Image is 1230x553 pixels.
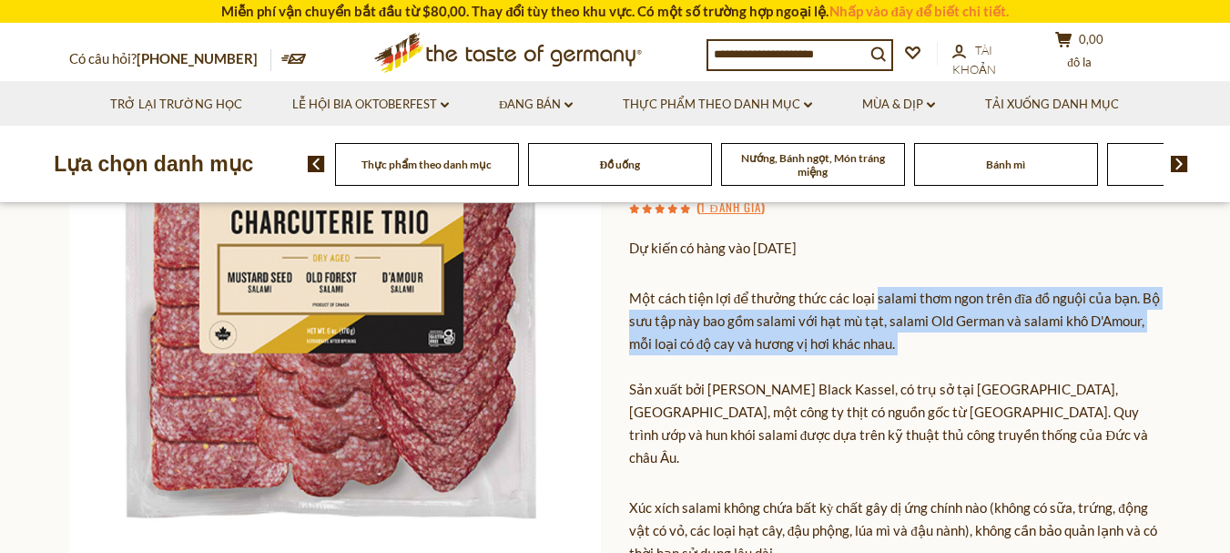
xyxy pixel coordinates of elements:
img: mũi tên trước [308,156,325,172]
a: 1 Đánh giá [700,198,760,218]
img: mũi tên tiếp theo [1171,156,1188,172]
a: Nhấp vào đây để biết chi tiết. [829,3,1010,19]
font: Thực phẩm theo danh mục [623,97,800,111]
font: Nướng, Bánh ngọt, Món tráng miệng [741,151,885,179]
a: Thực phẩm theo danh mục [361,158,492,171]
a: Đang bán [499,95,573,115]
a: Trở lại trường học [110,95,242,115]
font: Miễn phí vận chuyển bắt đầu từ $80,00. Thay đổi tùy theo khu vực. Có một số trường hợp ngoại lệ. [221,3,829,19]
a: Tải xuống danh mục [985,95,1119,115]
font: ( [696,198,700,216]
a: Nướng, Bánh ngọt, Món tráng miệng [727,151,900,179]
a: Đồ uống [599,158,640,171]
font: 0,00 đô la [1067,32,1103,69]
font: Lựa chọn danh mục [54,152,253,176]
font: Trở lại trường học [110,97,242,111]
a: [PHONE_NUMBER] [137,50,258,67]
font: Dự kiến có hàng vào [DATE] [629,240,797,256]
font: Lễ hội bia Oktoberfest [292,97,437,111]
font: Tải xuống danh mục [985,97,1119,111]
a: Mùa & Dịp [862,95,935,115]
a: Lễ hội bia Oktoberfest [292,95,449,115]
button: 0,00 đô la [1052,31,1107,77]
font: ) [761,198,765,216]
font: Có câu hỏi? [69,50,137,67]
a: Bánh mì [986,158,1025,171]
a: Tài khoản [952,41,1036,80]
font: Sản xuất bởi [PERSON_NAME] Black Kassel, có trụ sở tại [GEOGRAPHIC_DATA], [GEOGRAPHIC_DATA], một ... [629,381,1148,466]
font: Một cách tiện lợi để thưởng thức các loại salami thơm ngon trên đĩa đồ nguội của bạn. Bộ sưu tập ... [629,290,1161,352]
font: Đang bán [499,97,561,111]
a: Thực phẩm theo danh mục [623,95,812,115]
font: Mùa & Dịp [862,97,923,111]
font: 1 Đánh giá [700,198,760,216]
